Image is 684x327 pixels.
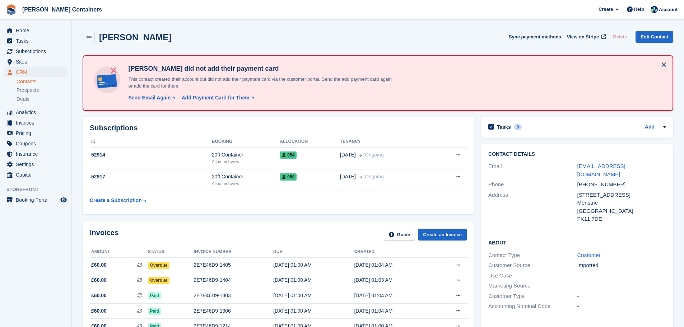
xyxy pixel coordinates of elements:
[16,139,59,149] span: Coupons
[577,252,601,258] a: Customer
[59,196,68,204] a: Preview store
[488,239,666,246] h2: About
[179,94,255,102] a: Add Payment Card for Them
[488,251,577,260] div: Contact Type
[17,96,29,103] span: Deals
[16,195,59,205] span: Booking Portal
[194,307,273,315] div: 2E7E46D9-1306
[488,282,577,290] div: Marketing Source
[16,67,59,77] span: CRM
[6,4,17,15] img: stora-icon-8386f47178a22dfd0bd8f6a31ec36ba5ce8667c1dd55bd0f319d3a0aa187defe.svg
[16,25,59,36] span: Home
[577,191,666,199] div: [STREET_ADDRESS]
[567,33,599,41] span: View on Stripe
[194,276,273,284] div: 2E7E46D9-1404
[509,31,561,43] button: Sync payment methods
[577,282,666,290] div: -
[577,181,666,189] div: [PHONE_NUMBER]
[488,272,577,280] div: Use Case
[91,276,107,284] span: £60.00
[17,78,68,85] a: Contacts
[497,124,511,130] h2: Tasks
[280,173,297,181] span: 058
[90,136,212,148] th: ID
[91,292,107,299] span: £60.00
[212,151,280,159] div: 20ft Container
[212,159,280,165] div: Alloa Inchview
[599,6,613,13] span: Create
[16,46,59,56] span: Subscriptions
[16,128,59,138] span: Pricing
[280,136,340,148] th: Allocation
[194,246,273,258] th: Invoice number
[90,229,118,240] h2: Invoices
[90,246,148,258] th: Amount
[16,118,59,128] span: Invoices
[354,276,435,284] div: [DATE] 01:03 AM
[17,95,68,103] a: Deals
[90,173,212,181] div: 52917
[90,197,142,204] div: Create a Subscription
[4,118,68,128] a: menu
[488,261,577,270] div: Customer Source
[488,162,577,178] div: Email
[4,25,68,36] a: menu
[488,151,666,157] h2: Contact Details
[577,272,666,280] div: -
[92,65,122,95] img: no-card-linked-e7822e413c904bf8b177c4d89f31251c4716f9871600ec3ca5bfc59e148c83f4.svg
[91,307,107,315] span: £60.00
[365,152,384,158] span: Ongoing
[148,308,161,315] span: Paid
[4,139,68,149] a: menu
[577,302,666,310] div: -
[354,246,435,258] th: Created
[577,207,666,215] div: [GEOGRAPHIC_DATA]
[148,262,170,269] span: Overdue
[610,31,630,43] button: Delete
[4,149,68,159] a: menu
[194,292,273,299] div: 2E7E46D9-1303
[4,107,68,117] a: menu
[340,173,356,181] span: [DATE]
[280,151,297,159] span: 054
[273,292,354,299] div: [DATE] 01:00 AM
[273,261,354,269] div: [DATE] 01:00 AM
[16,36,59,46] span: Tasks
[16,107,59,117] span: Analytics
[16,57,59,67] span: Sites
[17,87,68,94] a: Prospects
[16,149,59,159] span: Insurance
[125,65,395,73] h4: [PERSON_NAME] did not add their payment card
[212,173,280,181] div: 20ft Container
[16,170,59,180] span: Capital
[4,159,68,169] a: menu
[148,246,194,258] th: Status
[354,307,435,315] div: [DATE] 01:04 AM
[4,36,68,46] a: menu
[16,159,59,169] span: Settings
[340,136,434,148] th: Tenancy
[125,76,395,90] p: This contact created their account but did not add their payment card via the customer portal. Se...
[340,151,356,159] span: [DATE]
[488,181,577,189] div: Phone
[4,67,68,77] a: menu
[148,277,170,284] span: Overdue
[577,215,666,223] div: FK11 7DE
[90,151,212,159] div: 52914
[4,195,68,205] a: menu
[514,124,522,130] div: 0
[4,128,68,138] a: menu
[194,261,273,269] div: 2E7E46D9-1405
[273,276,354,284] div: [DATE] 01:00 AM
[99,32,171,42] h2: [PERSON_NAME]
[6,186,71,193] span: Storefront
[148,292,161,299] span: Paid
[488,191,577,223] div: Address
[488,302,577,310] div: Accounting Nominal Code
[384,229,415,240] a: Guide
[354,292,435,299] div: [DATE] 01:04 AM
[182,94,250,102] div: Add Payment Card for Them
[577,163,625,177] a: [EMAIL_ADDRESS][DOMAIN_NAME]
[91,261,107,269] span: £60.00
[651,6,658,13] img: Audra Whitelaw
